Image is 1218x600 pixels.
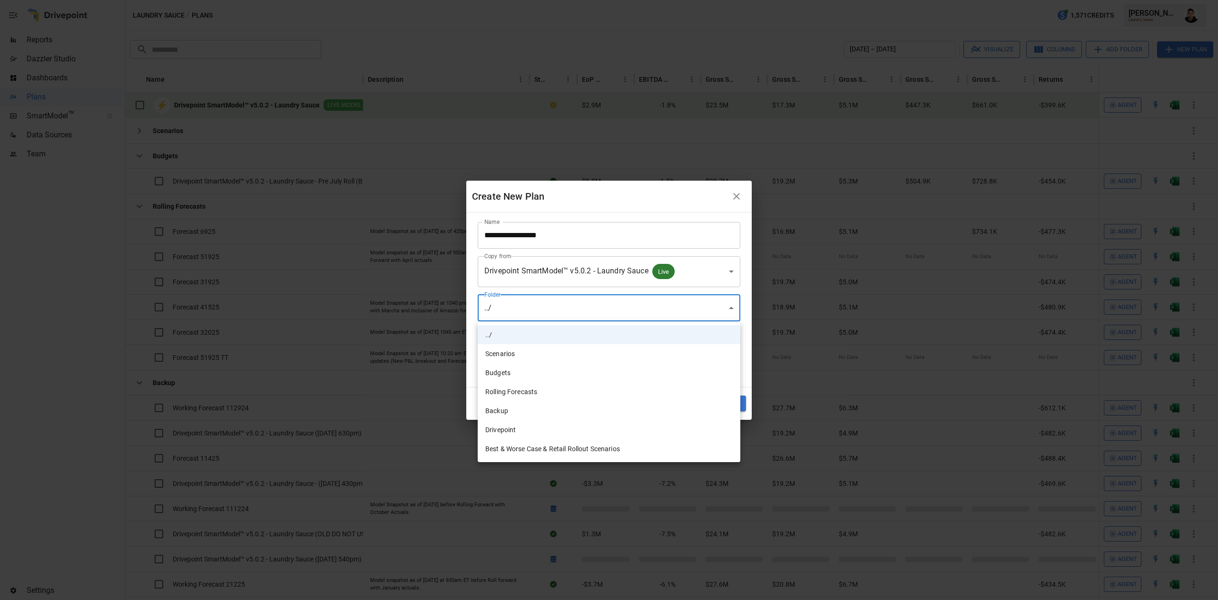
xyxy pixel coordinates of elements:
li: Scenarios [478,344,740,363]
li: Best & Worse Case & Retail Rollout Scenarios [478,439,740,458]
li: Backup [478,401,740,420]
li: Drivepoint [478,420,740,439]
li: Budgets [478,363,740,382]
li: Rolling Forecasts [478,382,740,401]
li: ../ [478,325,740,344]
